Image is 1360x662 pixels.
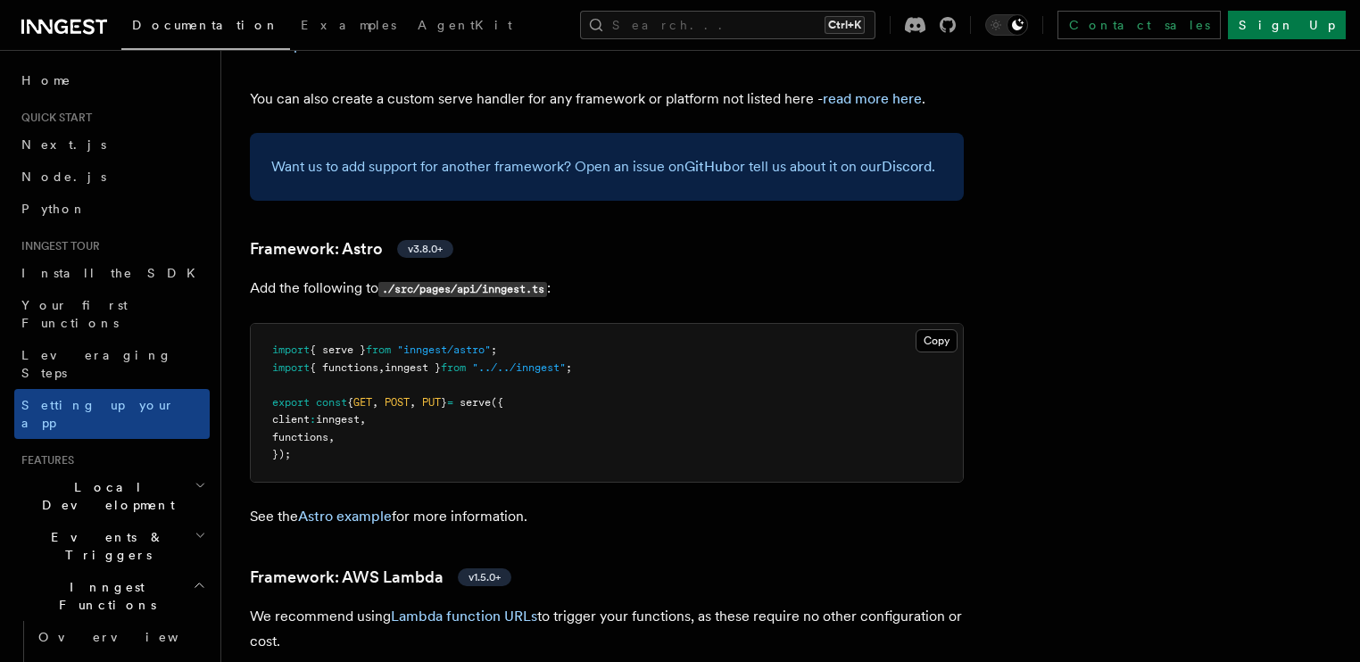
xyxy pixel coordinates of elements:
[21,266,206,280] span: Install the SDK
[272,431,328,443] span: functions
[491,396,503,409] span: ({
[21,170,106,184] span: Node.js
[410,396,416,409] span: ,
[14,239,100,253] span: Inngest tour
[132,18,279,32] span: Documentation
[328,431,335,443] span: ,
[310,343,366,356] span: { serve }
[14,111,92,125] span: Quick start
[21,71,71,89] span: Home
[472,361,566,374] span: "../../inngest"
[441,361,466,374] span: from
[882,158,932,175] a: Discord
[14,193,210,225] a: Python
[441,396,447,409] span: }
[14,289,210,339] a: Your first Functions
[397,343,491,356] span: "inngest/astro"
[460,396,491,409] span: serve
[823,90,922,107] a: read more here
[14,257,210,289] a: Install the SDK
[250,504,964,529] p: See the for more information.
[985,14,1028,36] button: Toggle dark mode
[408,242,443,256] span: v3.8.0+
[378,282,547,297] code: ./src/pages/api/inngest.ts
[372,396,378,409] span: ,
[378,361,385,374] span: ,
[385,361,441,374] span: inngest }
[14,578,193,614] span: Inngest Functions
[347,396,353,409] span: {
[366,343,391,356] span: from
[21,348,172,380] span: Leveraging Steps
[298,508,392,525] a: Astro example
[250,604,964,654] p: We recommend using to trigger your functions, as these require no other configuration or cost.
[469,570,501,584] span: v1.5.0+
[272,413,310,426] span: client
[825,16,865,34] kbd: Ctrl+K
[14,339,210,389] a: Leveraging Steps
[14,64,210,96] a: Home
[566,361,572,374] span: ;
[14,528,195,564] span: Events & Triggers
[272,343,310,356] span: import
[21,298,128,330] span: Your first Functions
[1057,11,1221,39] a: Contact sales
[272,361,310,374] span: import
[684,158,732,175] a: GitHub
[14,478,195,514] span: Local Development
[310,361,378,374] span: { functions
[316,396,347,409] span: const
[14,161,210,193] a: Node.js
[250,236,453,261] a: Framework: Astrov3.8.0+
[290,5,407,48] a: Examples
[272,448,291,460] span: });
[121,5,290,50] a: Documentation
[250,87,964,112] p: You can also create a custom serve handler for any framework or platform not listed here - .
[353,396,372,409] span: GET
[491,343,497,356] span: ;
[422,396,441,409] span: PUT
[418,18,512,32] span: AgentKit
[14,471,210,521] button: Local Development
[38,630,222,644] span: Overview
[250,565,511,590] a: Framework: AWS Lambdav1.5.0+
[21,202,87,216] span: Python
[385,396,410,409] span: POST
[250,276,964,302] p: Add the following to :
[21,137,106,152] span: Next.js
[14,521,210,571] button: Events & Triggers
[916,329,958,352] button: Copy
[301,18,396,32] span: Examples
[14,453,74,468] span: Features
[14,571,210,621] button: Inngest Functions
[407,5,523,48] a: AgentKit
[14,128,210,161] a: Next.js
[391,608,537,625] a: Lambda function URLs
[310,413,316,426] span: :
[14,389,210,439] a: Setting up your app
[316,413,360,426] span: inngest
[21,398,175,430] span: Setting up your app
[272,396,310,409] span: export
[31,621,210,653] a: Overview
[271,154,942,179] p: Want us to add support for another framework? Open an issue on or tell us about it on our .
[580,11,875,39] button: Search...Ctrl+K
[360,413,366,426] span: ,
[1228,11,1346,39] a: Sign Up
[447,396,453,409] span: =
